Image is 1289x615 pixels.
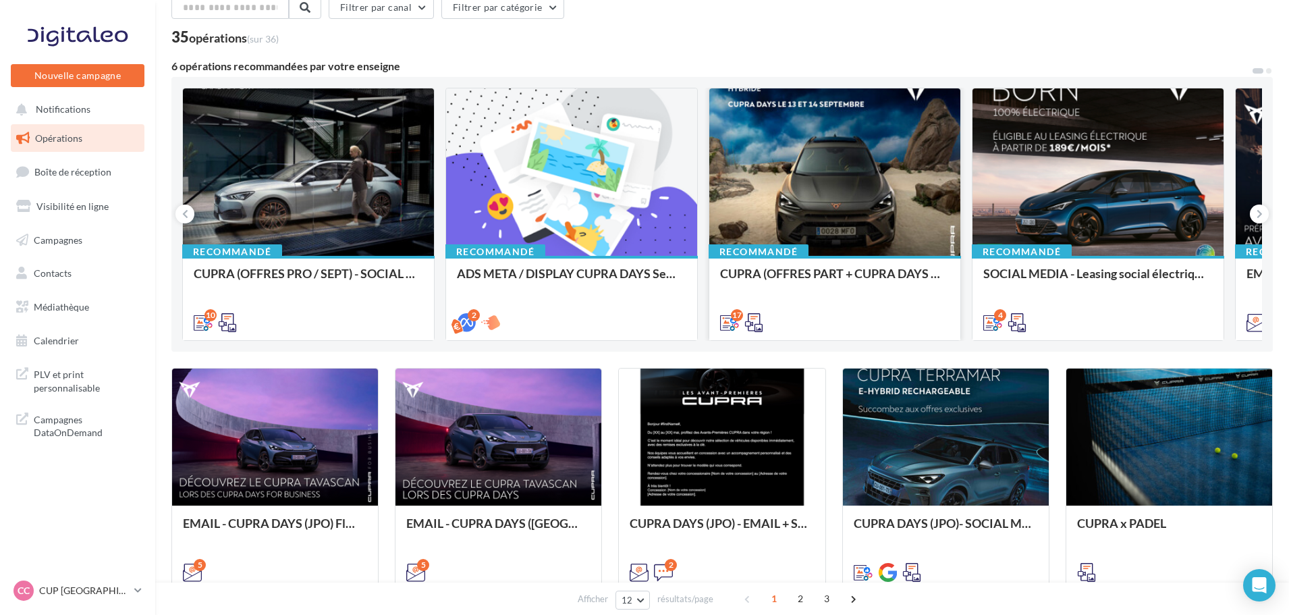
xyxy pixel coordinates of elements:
[35,132,82,144] span: Opérations
[468,309,480,321] div: 2
[34,365,139,394] span: PLV et print personnalisable
[731,309,743,321] div: 17
[457,267,686,294] div: ADS META / DISPLAY CUPRA DAYS Septembre 2025
[1077,516,1261,543] div: CUPRA x PADEL
[8,360,147,400] a: PLV et print personnalisable
[183,516,367,543] div: EMAIL - CUPRA DAYS (JPO) Fleet Générique
[8,157,147,186] a: Boîte de réception
[8,259,147,288] a: Contacts
[34,166,111,178] span: Boîte de réception
[182,244,282,259] div: Recommandé
[8,327,147,355] a: Calendrier
[171,61,1251,72] div: 6 opérations recommandées par votre enseigne
[790,588,811,610] span: 2
[8,192,147,221] a: Visibilité en ligne
[36,104,90,115] span: Notifications
[763,588,785,610] span: 1
[1243,569,1276,601] div: Open Intercom Messenger
[578,593,608,606] span: Afficher
[630,516,814,543] div: CUPRA DAYS (JPO) - EMAIL + SMS
[8,405,147,445] a: Campagnes DataOnDemand
[247,33,279,45] span: (sur 36)
[36,200,109,212] span: Visibilité en ligne
[8,293,147,321] a: Médiathèque
[854,516,1038,543] div: CUPRA DAYS (JPO)- SOCIAL MEDIA
[11,578,144,604] a: CC CUP [GEOGRAPHIC_DATA]
[171,30,279,45] div: 35
[445,244,545,259] div: Recommandé
[8,226,147,255] a: Campagnes
[39,584,129,597] p: CUP [GEOGRAPHIC_DATA]
[34,234,82,245] span: Campagnes
[417,559,429,571] div: 5
[615,591,650,610] button: 12
[622,595,633,606] span: 12
[720,267,950,294] div: CUPRA (OFFRES PART + CUPRA DAYS / SEPT) - SOCIAL MEDIA
[994,309,1006,321] div: 4
[34,335,79,346] span: Calendrier
[34,301,89,313] span: Médiathèque
[18,584,30,597] span: CC
[189,32,279,44] div: opérations
[11,64,144,87] button: Nouvelle campagne
[8,124,147,153] a: Opérations
[34,410,139,439] span: Campagnes DataOnDemand
[816,588,838,610] span: 3
[34,267,72,279] span: Contacts
[983,267,1213,294] div: SOCIAL MEDIA - Leasing social électrique - CUPRA Born
[406,516,591,543] div: EMAIL - CUPRA DAYS ([GEOGRAPHIC_DATA]) Private Générique
[204,309,217,321] div: 10
[657,593,713,606] span: résultats/page
[665,559,677,571] div: 2
[194,559,206,571] div: 5
[709,244,808,259] div: Recommandé
[194,267,423,294] div: CUPRA (OFFRES PRO / SEPT) - SOCIAL MEDIA
[972,244,1072,259] div: Recommandé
